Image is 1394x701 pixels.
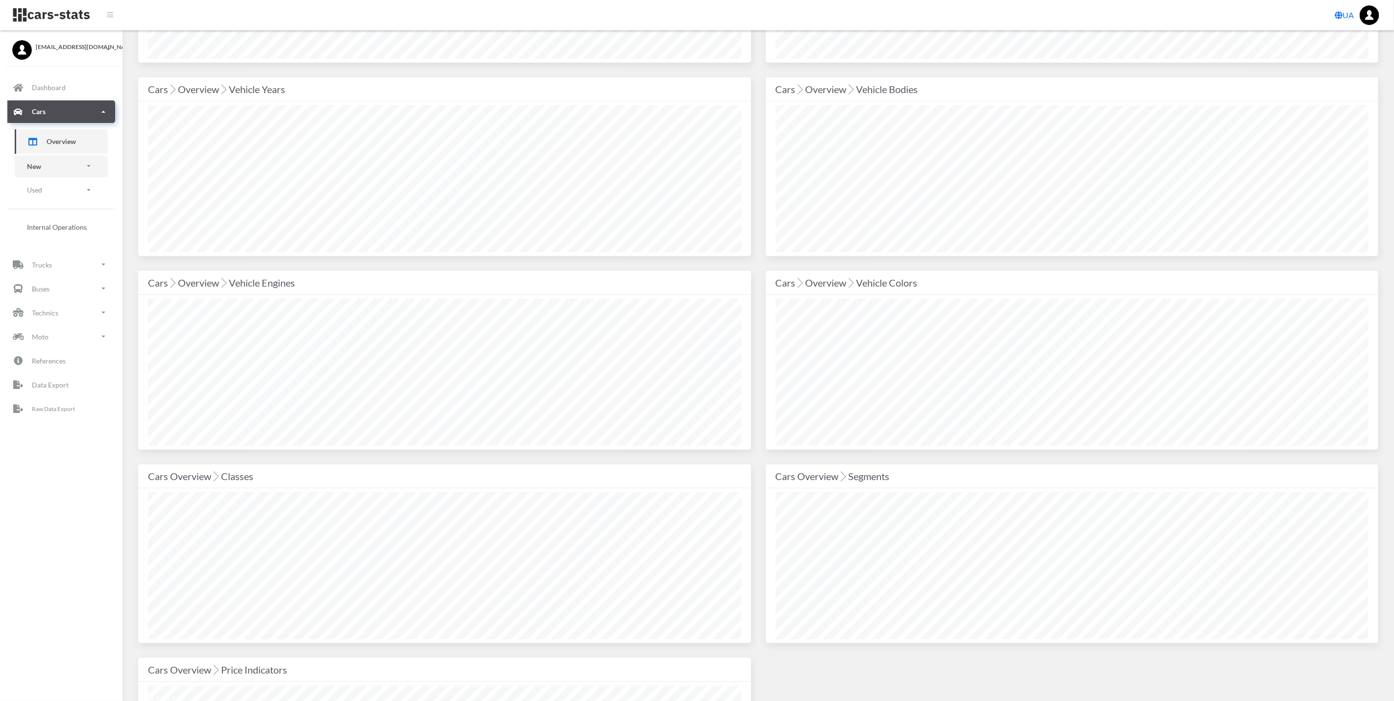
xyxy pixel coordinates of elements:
[776,468,1369,484] div: Cars Overview Segments
[27,222,87,232] span: Internal Operations
[15,155,108,177] a: New
[32,355,66,367] p: References
[7,100,115,123] a: Cars
[148,662,741,677] div: Cars Overview Price Indicators
[15,129,108,154] a: Overview
[7,397,115,420] a: Raw Data Export
[32,105,46,118] p: Cars
[32,379,69,391] p: Data Export
[148,81,741,97] div: Cars Overview Vehicle Years
[148,468,741,484] div: Cars Overview Classes
[1331,5,1358,25] a: UA
[32,259,52,271] p: Trucks
[7,325,115,348] a: Moto
[776,81,1369,97] div: Cars Overview Vehicle Bodies
[12,40,110,51] a: [EMAIL_ADDRESS][DOMAIN_NAME]
[7,373,115,396] a: Data Export
[776,275,1369,290] div: Cars Overview Vehicle Colors
[7,76,115,99] a: Dashboard
[27,160,41,172] p: New
[32,307,58,319] p: Technics
[7,277,115,300] a: Buses
[7,301,115,324] a: Technics
[32,331,49,343] p: Moto
[32,81,66,94] p: Dashboard
[36,43,110,51] span: [EMAIL_ADDRESS][DOMAIN_NAME]
[7,253,115,276] a: Trucks
[32,404,75,414] p: Raw Data Export
[27,184,42,196] p: Used
[32,283,49,295] p: Buses
[12,7,91,23] img: navbar brand
[47,136,76,146] span: Overview
[7,349,115,372] a: References
[1360,5,1379,25] img: ...
[15,179,108,201] a: Used
[148,275,741,290] div: Cars Overview Vehicle Engines
[15,217,108,237] a: Internal Operations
